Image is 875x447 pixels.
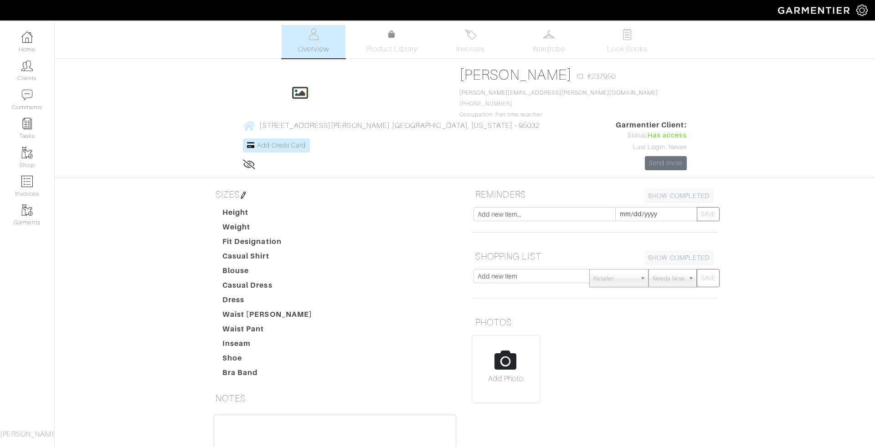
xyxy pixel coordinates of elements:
[216,207,319,222] dt: Height
[576,71,616,82] span: ID: #237950
[472,185,718,203] h5: REMINDERS
[216,353,319,367] dt: Shoe
[21,89,33,101] img: comment-icon-a0a6a9ef722e966f86d9cbdc48e553b5cf19dbc54f86b18d962a5391bc8f6eb6.png
[616,131,687,141] div: Status:
[216,236,319,251] dt: Fit Designation
[532,44,565,55] span: Wardrobe
[216,367,319,382] dt: Bra Band
[216,309,319,324] dt: Waist [PERSON_NAME]
[773,2,856,18] img: garmentier-logo-header-white-b43fb05a5012e4ada735d5af1a66efaba907eab6374d6393d1fbf88cb4ef424d.png
[243,120,539,131] a: [STREET_ADDRESS][PERSON_NAME] [GEOGRAPHIC_DATA], [US_STATE] - 95032
[607,44,648,55] span: Look Books
[622,29,633,40] img: todo-9ac3debb85659649dc8f770b8b6100bb5dab4b48dedcbae339e5042a72dfd3cc.svg
[474,207,616,221] input: Add new item...
[212,389,458,407] h5: NOTES
[21,204,33,216] img: garments-icon-b7da505a4dc4fd61783c78ac3ca0ef83fa9d6f193b1c9dc38574b1d14d53ca28.png
[472,313,718,331] h5: PHOTOS
[543,29,555,40] img: wardrobe-487a4870c1b7c33e795ec22d11cfc2ed9d08956e64fb3008fe2437562e282088.svg
[259,122,539,130] span: [STREET_ADDRESS][PERSON_NAME] [GEOGRAPHIC_DATA], [US_STATE] - 95032
[472,247,718,265] h5: SHOPPING LIST
[366,44,418,55] span: Product Library
[216,251,319,265] dt: Casual Shirt
[474,269,590,283] input: Add new item
[298,44,329,55] span: Overview
[360,29,424,55] a: Product Library
[308,29,319,40] img: basicinfo-40fd8af6dae0f16599ec9e87c0ef1c0a1fdea2edbe929e3d69a839185d80c458.svg
[459,90,658,96] a: [PERSON_NAME][EMAIL_ADDRESS][PERSON_NAME][DOMAIN_NAME]
[856,5,868,16] img: gear-icon-white-bd11855cb880d31180b6d7d6211b90ccbf57a29d726f0c71d8c61bd08dd39cc2.png
[648,131,687,141] span: Has access
[243,138,310,152] a: Add Credit Card
[697,269,720,287] button: SAVE
[21,118,33,129] img: reminder-icon-8004d30b9f0a5d33ae49ab947aed9ed385cf756f9e5892f1edd6e32f2345188e.png
[459,66,572,83] a: [PERSON_NAME]
[644,251,714,265] a: SHOW COMPLETED
[616,120,687,131] span: Garmentier Client:
[216,265,319,280] dt: Blouse
[21,31,33,43] img: dashboard-icon-dbcd8f5a0b271acd01030246c82b418ddd0df26cd7fceb0bd07c9910d44c42f6.png
[595,25,659,58] a: Look Books
[216,222,319,236] dt: Weight
[517,25,581,58] a: Wardrobe
[459,90,658,118] span: [PHONE_NUMBER] Occupation: Part time teacher
[593,269,636,288] span: Retailer
[282,25,345,58] a: Overview
[21,60,33,71] img: clients-icon-6bae9207a08558b7cb47a8932f037763ab4055f8c8b6bfacd5dc20c3e0201464.png
[644,189,714,203] a: SHOW COMPLETED
[21,176,33,187] img: orders-icon-0abe47150d42831381b5fb84f609e132dff9fe21cb692f30cb5eec754e2cba89.png
[465,29,476,40] img: orders-27d20c2124de7fd6de4e0e44c1d41de31381a507db9b33961299e4e07d508b8c.svg
[21,147,33,158] img: garments-icon-b7da505a4dc4fd61783c78ac3ca0ef83fa9d6f193b1c9dc38574b1d14d53ca28.png
[257,142,306,149] span: Add Credit Card
[216,338,319,353] dt: Inseam
[653,269,685,288] span: Needs Now
[216,324,319,338] dt: Waist Pant
[240,192,247,199] img: pen-cf24a1663064a2ec1b9c1bd2387e9de7a2fa800b781884d57f21acf72779bad2.png
[456,44,484,55] span: Invoices
[697,207,720,221] button: SAVE
[645,156,687,170] a: Send Invite
[212,185,458,203] h5: SIZES
[216,295,319,309] dt: Dress
[438,25,502,58] a: Invoices
[616,142,687,152] div: Last Login: Never
[216,280,319,295] dt: Casual Dress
